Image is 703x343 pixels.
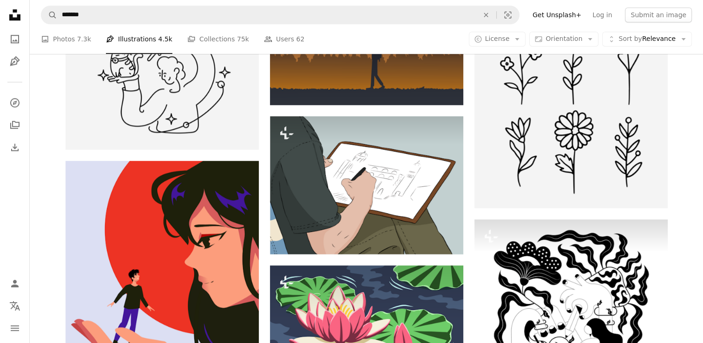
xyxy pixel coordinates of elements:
span: Orientation [545,35,582,42]
span: License [485,35,510,42]
a: Log in / Sign up [6,274,24,293]
a: Download History [6,138,24,157]
a: Collections 75k [187,24,249,54]
a: Illustrations [6,52,24,71]
span: 7.3k [77,34,91,44]
form: Find visuals sitewide [41,6,519,24]
img: A line drawing of different types of flowers [474,15,668,208]
img: a person writing on a piece of paper [270,116,463,254]
a: Home — Unsplash [6,6,24,26]
a: A giantess holds a tiny person in her hand. [66,272,259,281]
a: Log in [587,7,618,22]
a: Photos 7.3k [41,24,91,54]
button: Submit an image [625,7,692,22]
span: 75k [237,34,249,44]
button: Clear [476,6,496,24]
button: License [469,32,526,46]
a: A black and white drawing of two women [474,295,668,303]
span: Relevance [618,34,676,44]
a: A black and white drawing of a person holding a cat [66,79,259,87]
a: A line drawing of different types of flowers [474,107,668,115]
span: 62 [296,34,305,44]
button: Orientation [529,32,598,46]
a: Get Unsplash+ [527,7,587,22]
img: A black and white drawing of a person holding a cat [66,17,259,150]
a: Users 62 [264,24,305,54]
a: Collections [6,116,24,134]
a: a person writing on a piece of paper [270,181,463,189]
button: Language [6,297,24,315]
a: Explore [6,93,24,112]
span: Sort by [618,35,642,42]
a: Photos [6,30,24,48]
button: Sort byRelevance [602,32,692,46]
button: Visual search [497,6,519,24]
button: Search Unsplash [41,6,57,24]
button: Menu [6,319,24,337]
